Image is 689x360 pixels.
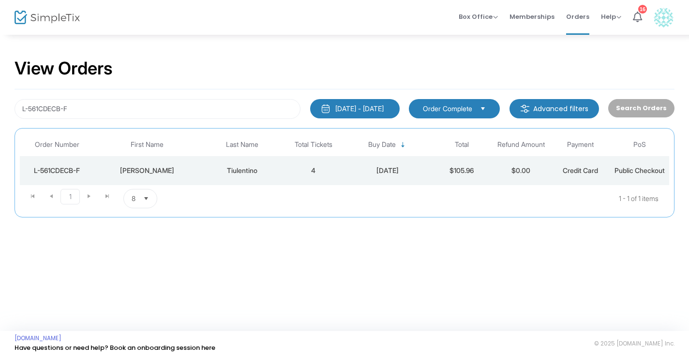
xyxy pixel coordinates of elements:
div: Data table [20,133,669,185]
span: Box Office [459,12,498,21]
span: Help [601,12,621,21]
div: L-561CDECB-F [22,166,91,175]
td: $0.00 [491,156,551,185]
button: [DATE] - [DATE] [310,99,400,118]
span: Buy Date [368,141,396,149]
div: [DATE] - [DATE] [335,104,384,114]
span: 8 [132,194,135,203]
th: Total Tickets [284,133,343,156]
button: Select [139,189,153,208]
img: filter [520,104,530,114]
input: Search by name, email, phone, order number, ip address, or last 4 digits of card [15,99,300,119]
a: Have questions or need help? Book an onboarding session here [15,343,215,352]
div: 16 [638,5,647,14]
h2: View Orders [15,58,113,79]
span: Orders [566,4,589,29]
td: $105.96 [432,156,492,185]
m-button: Advanced filters [509,99,599,118]
div: 8/23/2025 [345,166,430,175]
button: Select [476,103,490,114]
div: Zachary [96,166,198,175]
img: monthly [321,104,330,114]
td: 4 [284,156,343,185]
span: Order Complete [423,104,472,114]
span: First Name [131,141,164,149]
span: PoS [633,141,646,149]
th: Total [432,133,492,156]
span: Order Number [35,141,79,149]
th: Refund Amount [491,133,551,156]
kendo-pager-info: 1 - 1 of 1 items [254,189,659,208]
a: [DOMAIN_NAME] [15,334,61,342]
span: Payment [567,141,594,149]
span: Public Checkout [614,166,665,174]
span: Last Name [226,141,258,149]
div: Tiulentino [203,166,282,175]
span: Sortable [399,141,407,149]
span: Credit Card [563,166,598,174]
span: © 2025 [DOMAIN_NAME] Inc. [594,340,674,347]
span: Page 1 [60,189,80,204]
span: Memberships [509,4,554,29]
